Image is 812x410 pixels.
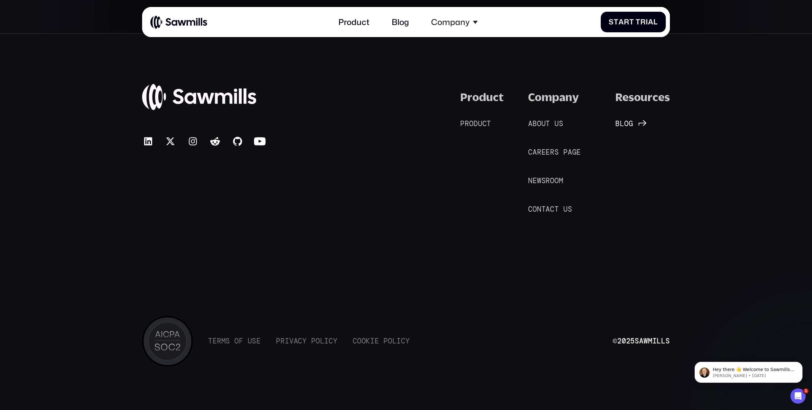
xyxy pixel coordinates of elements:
[601,12,666,32] a: StartTrial
[239,337,243,346] span: f
[469,120,474,128] span: o
[563,148,568,157] span: p
[280,337,285,346] span: r
[362,337,366,346] span: o
[370,337,375,346] span: i
[537,148,541,157] span: r
[685,349,812,393] iframe: Intercom notifications message
[392,337,397,346] span: l
[329,337,333,346] span: c
[541,148,546,157] span: e
[559,177,563,185] span: m
[619,18,624,26] span: a
[465,120,469,128] span: r
[478,120,482,128] span: u
[425,11,484,33] div: Company
[221,337,226,346] span: m
[357,337,362,346] span: o
[629,120,633,128] span: g
[332,11,375,33] a: Product
[615,90,670,104] div: Resources
[554,177,559,185] span: o
[528,176,573,186] a: Newsroom
[294,337,298,346] span: a
[311,337,316,346] span: P
[276,337,337,346] a: PrivacyPolicy
[298,337,302,346] span: c
[615,120,620,128] span: B
[213,337,217,346] span: e
[528,119,573,129] a: Aboutus
[537,177,541,185] span: w
[559,120,563,128] span: s
[353,337,357,346] span: C
[533,148,537,157] span: a
[546,148,550,157] span: e
[226,337,230,346] span: s
[487,120,491,128] span: t
[333,337,337,346] span: y
[629,18,634,26] span: t
[546,120,550,128] span: t
[528,205,533,214] span: C
[614,18,619,26] span: t
[563,205,568,214] span: u
[640,18,646,26] span: r
[541,177,546,185] span: s
[460,119,501,129] a: Product
[653,18,658,26] span: l
[550,205,554,214] span: c
[533,120,537,128] span: b
[568,148,572,157] span: a
[252,337,256,346] span: s
[576,148,581,157] span: e
[405,337,410,346] span: y
[790,388,806,404] iframe: Intercom live chat
[528,204,582,215] a: Contactus
[208,337,261,346] a: TermsofUse
[550,177,554,185] span: o
[482,120,487,128] span: c
[528,148,533,157] span: C
[533,205,537,214] span: o
[396,337,401,346] span: i
[568,205,572,214] span: s
[383,337,388,346] span: P
[386,11,415,33] a: Blog
[613,337,670,346] div: © Sawmills
[554,148,559,157] span: s
[460,90,504,104] div: Product
[316,337,320,346] span: o
[431,17,470,27] div: Company
[353,337,410,346] a: CookiePolicy
[217,337,221,346] span: r
[285,337,289,346] span: i
[289,337,294,346] span: v
[624,18,629,26] span: r
[320,337,324,346] span: l
[474,120,478,128] span: d
[541,120,546,128] span: u
[401,337,405,346] span: c
[636,18,640,26] span: T
[256,337,261,346] span: e
[460,120,465,128] span: P
[546,177,550,185] span: r
[537,205,541,214] span: n
[554,205,559,214] span: t
[366,337,370,346] span: k
[803,388,809,394] span: 1
[324,337,329,346] span: i
[388,337,392,346] span: o
[528,90,579,104] div: Company
[208,337,213,346] span: T
[646,18,648,26] span: i
[554,120,559,128] span: u
[276,337,280,346] span: P
[572,148,577,157] span: g
[302,337,307,346] span: y
[550,148,554,157] span: r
